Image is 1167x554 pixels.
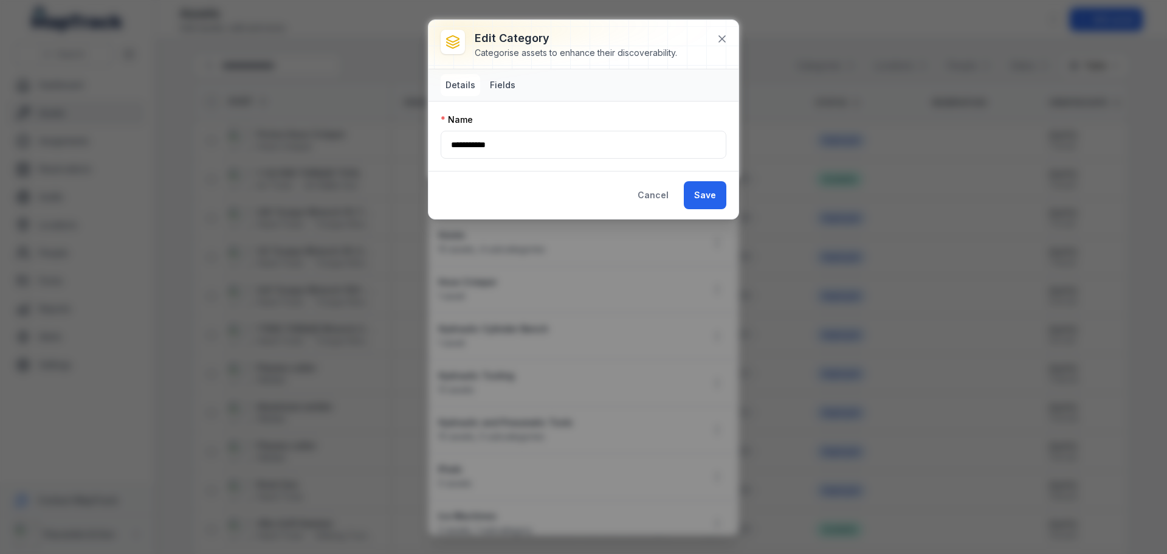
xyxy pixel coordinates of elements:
[485,74,520,96] button: Fields
[475,47,677,59] div: Categorise assets to enhance their discoverability.
[475,30,677,47] h3: Edit category
[684,181,726,209] button: Save
[441,114,473,126] label: Name
[627,181,679,209] button: Cancel
[441,74,480,96] button: Details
